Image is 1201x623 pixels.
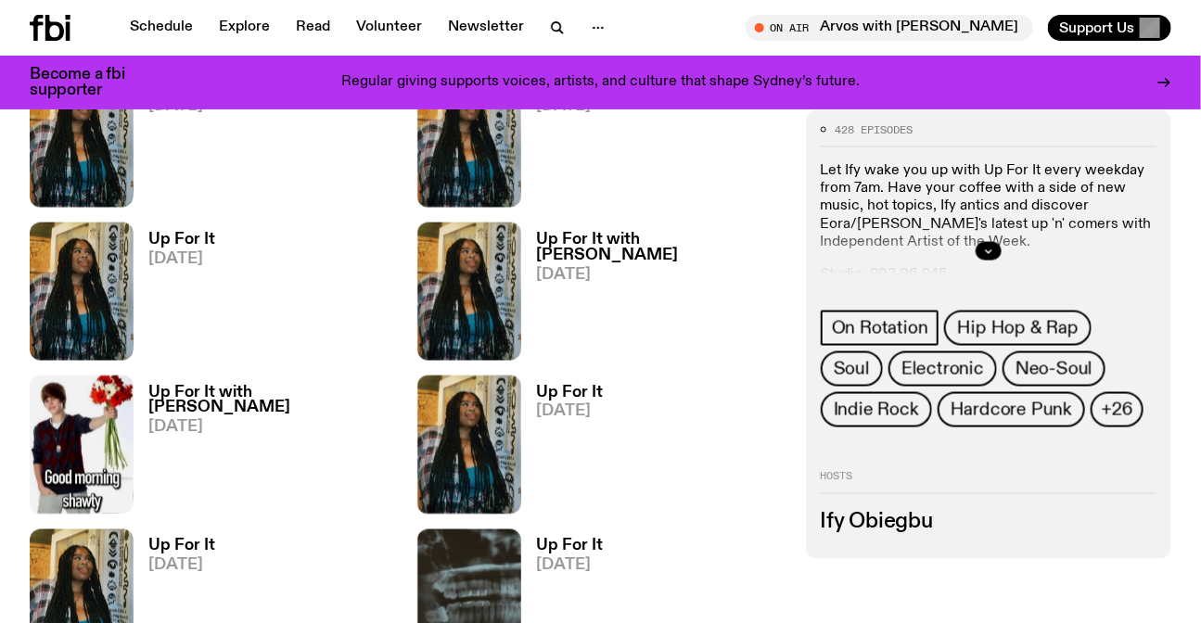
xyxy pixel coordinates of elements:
[148,558,215,574] span: [DATE]
[944,311,1091,346] a: Hip Hop & Rap
[30,222,134,361] img: Ify - a Brown Skin girl with black braided twists, looking up to the side with her tongue stickin...
[119,15,204,41] a: Schedule
[417,70,521,208] img: Ify - a Brown Skin girl with black braided twists, looking up to the side with her tongue stickin...
[1016,359,1092,379] span: Neo-Soul
[951,400,1072,420] span: Hardcore Punk
[521,232,783,361] a: Up For It with [PERSON_NAME][DATE]
[536,539,603,554] h3: Up For It
[536,232,783,263] h3: Up For It with [PERSON_NAME]
[134,79,215,208] a: Up For It[DATE]
[1003,351,1105,387] a: Neo-Soul
[417,222,521,361] img: Ify - a Brown Skin girl with black braided twists, looking up to the side with her tongue stickin...
[957,318,1078,338] span: Hip Hop & Rap
[821,392,932,427] a: Indie Rock
[821,472,1156,494] h2: Hosts
[30,67,148,98] h3: Become a fbi supporter
[901,359,984,379] span: Electronic
[521,79,603,208] a: Up For It[DATE]
[834,400,919,420] span: Indie Rock
[821,162,1156,251] p: Let Ify wake you up with Up For It every weekday from 7am. Have your coffee with a side of new mu...
[437,15,535,41] a: Newsletter
[938,392,1085,427] a: Hardcore Punk
[417,375,521,514] img: Ify - a Brown Skin girl with black braided twists, looking up to the side with her tongue stickin...
[836,124,914,134] span: 428 episodes
[521,385,603,514] a: Up For It[DATE]
[821,311,939,346] a: On Rotation
[134,385,395,514] a: Up For It with [PERSON_NAME][DATE]
[1059,19,1134,36] span: Support Us
[834,359,870,379] span: Soul
[30,70,134,208] img: Ify - a Brown Skin girl with black braided twists, looking up to the side with her tongue stickin...
[134,232,215,361] a: Up For It[DATE]
[821,351,883,387] a: Soul
[746,15,1033,41] button: On AirArvos with [PERSON_NAME]
[1091,392,1144,427] button: +26
[832,318,928,338] span: On Rotation
[148,232,215,248] h3: Up For It
[148,385,395,416] h3: Up For It with [PERSON_NAME]
[148,539,215,554] h3: Up For It
[821,513,1156,533] h3: Ify Obiegbu
[285,15,341,41] a: Read
[536,267,783,283] span: [DATE]
[1048,15,1171,41] button: Support Us
[341,74,860,91] p: Regular giving supports voices, artists, and culture that shape Sydney’s future.
[536,385,603,400] h3: Up For It
[208,15,281,41] a: Explore
[1102,400,1132,420] span: +26
[345,15,433,41] a: Volunteer
[148,251,215,267] span: [DATE]
[888,351,997,387] a: Electronic
[148,420,395,436] span: [DATE]
[536,558,603,574] span: [DATE]
[536,404,603,420] span: [DATE]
